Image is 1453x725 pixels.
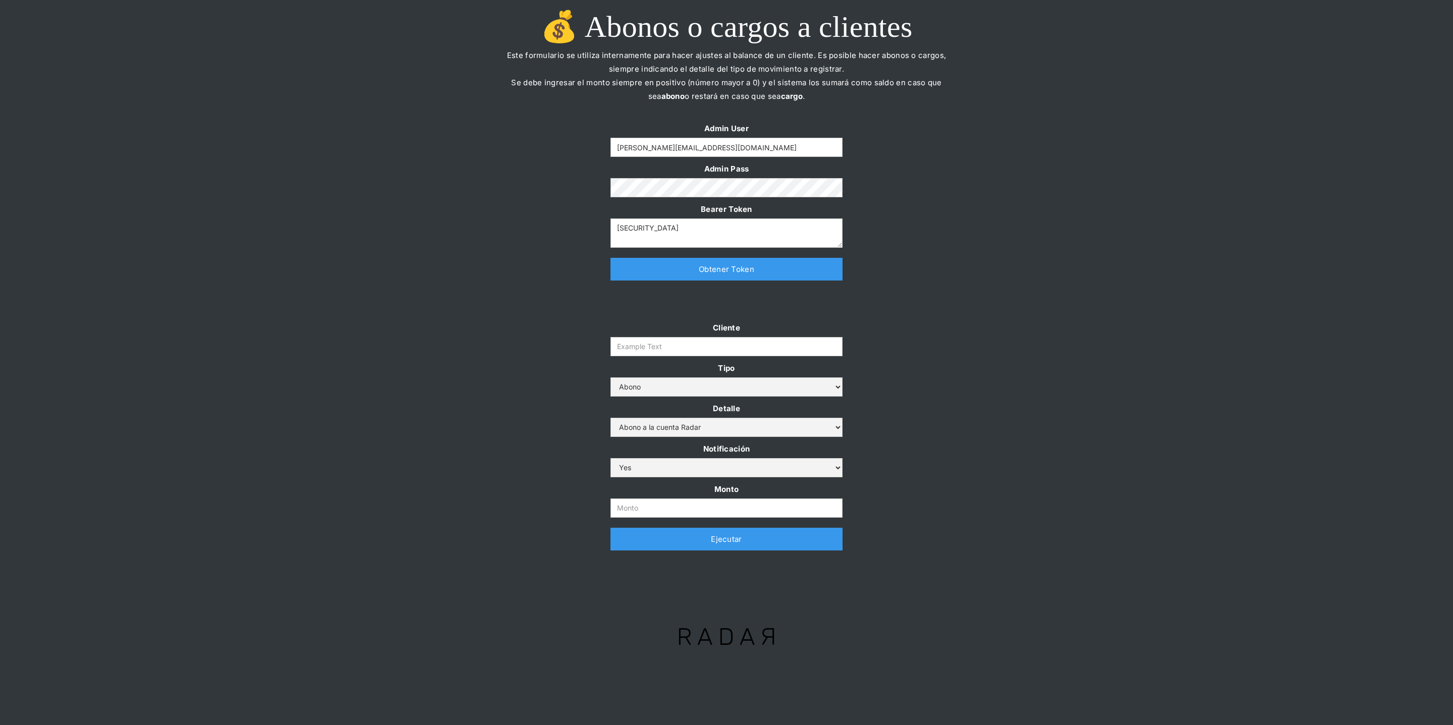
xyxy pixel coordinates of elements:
[610,482,843,496] label: Monto
[610,498,843,518] input: Monto
[610,138,843,157] input: Example Text
[610,402,843,415] label: Detalle
[610,321,843,518] form: Form
[610,528,843,550] a: Ejecutar
[610,122,843,248] form: Form
[610,442,843,456] label: Notificación
[662,611,791,661] img: Logo Radar
[610,321,843,334] label: Cliente
[610,122,843,135] label: Admin User
[610,258,843,281] a: Obtener Token
[781,91,803,101] strong: cargo
[610,162,843,176] label: Admin Pass
[661,91,685,101] strong: abono
[610,202,843,216] label: Bearer Token
[499,10,954,43] h1: 💰 Abonos o cargos a clientes
[610,337,843,356] input: Example Text
[499,48,954,117] p: Este formulario se utiliza internamente para hacer ajustes al balance de un cliente. Es posible h...
[610,361,843,375] label: Tipo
